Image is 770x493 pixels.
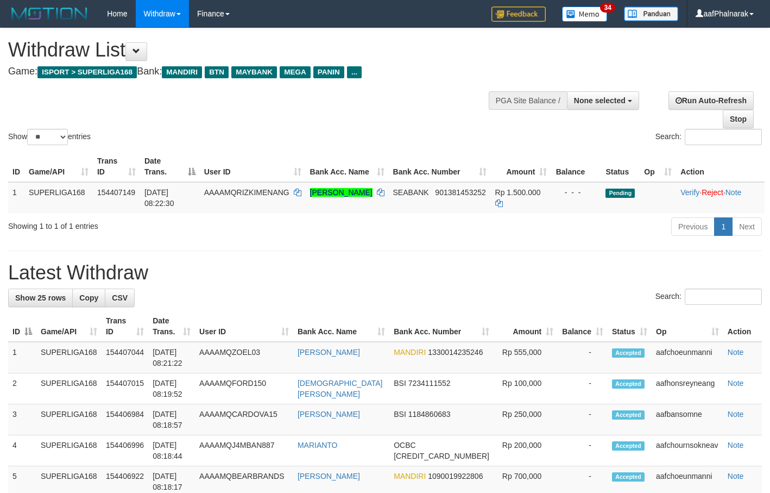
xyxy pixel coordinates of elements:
[702,188,723,197] a: Reject
[148,373,195,404] td: [DATE] 08:19:52
[27,129,68,145] select: Showentries
[293,311,389,342] th: Bank Acc. Name: activate to sort column ascending
[102,404,148,435] td: 154406984
[24,182,93,213] td: SUPERLIGA168
[394,452,489,460] span: Copy 693816522488 to clipboard
[8,289,73,307] a: Show 25 rows
[195,404,293,435] td: AAAAMQCARDOVA15
[148,404,195,435] td: [DATE] 08:18:57
[612,348,645,358] span: Accepted
[393,188,429,197] span: SEABANK
[36,404,102,435] td: SUPERLIGA168
[668,91,754,110] a: Run Auto-Refresh
[612,441,645,451] span: Accepted
[8,216,313,232] div: Showing 1 to 1 of 1 entries
[162,66,202,78] span: MANDIRI
[558,311,608,342] th: Balance: activate to sort column ascending
[723,110,754,128] a: Stop
[394,441,415,450] span: OCBC
[8,39,502,61] h1: Withdraw List
[685,129,762,145] input: Search:
[676,182,765,213] td: · ·
[144,188,174,208] span: [DATE] 08:22:30
[8,435,36,466] td: 4
[732,217,762,236] a: Next
[408,410,451,419] span: Copy 1184860683 to clipboard
[389,151,491,182] th: Bank Acc. Number: activate to sort column ascending
[8,262,762,284] h1: Latest Withdraw
[298,379,383,398] a: [DEMOGRAPHIC_DATA][PERSON_NAME]
[728,348,744,357] a: Note
[298,441,338,450] a: MARIANTO
[494,342,558,373] td: Rp 555,000
[435,188,485,197] span: Copy 901381453252 to clipboard
[728,441,744,450] a: Note
[680,188,699,197] a: Verify
[195,342,293,373] td: AAAAMQZOEL03
[280,66,311,78] span: MEGA
[558,342,608,373] td: -
[313,66,344,78] span: PANIN
[298,472,360,480] a: [PERSON_NAME]
[195,435,293,466] td: AAAAMQJ4MBAN887
[102,311,148,342] th: Trans ID: activate to sort column ascending
[652,404,723,435] td: aafbansomne
[79,294,98,302] span: Copy
[8,404,36,435] td: 3
[298,410,360,419] a: [PERSON_NAME]
[102,435,148,466] td: 154406996
[408,379,451,388] span: Copy 7234111552 to clipboard
[551,151,601,182] th: Balance
[24,151,93,182] th: Game/API: activate to sort column ascending
[655,289,762,305] label: Search:
[306,151,389,182] th: Bank Acc. Name: activate to sort column ascending
[102,342,148,373] td: 154407044
[8,151,24,182] th: ID
[394,472,426,480] span: MANDIRI
[36,311,102,342] th: Game/API: activate to sort column ascending
[494,311,558,342] th: Amount: activate to sort column ascending
[558,404,608,435] td: -
[112,294,128,302] span: CSV
[605,189,635,198] span: Pending
[723,311,762,342] th: Action
[612,472,645,482] span: Accepted
[310,188,373,197] a: [PERSON_NAME]
[8,373,36,404] td: 2
[205,66,229,78] span: BTN
[394,379,406,388] span: BSI
[8,311,36,342] th: ID: activate to sort column descending
[195,373,293,404] td: AAAAMQFORD150
[655,129,762,145] label: Search:
[428,472,483,480] span: Copy 1090019922806 to clipboard
[8,129,91,145] label: Show entries
[102,373,148,404] td: 154407015
[624,7,678,21] img: panduan.png
[652,435,723,466] td: aafchournsokneav
[652,342,723,373] td: aafchoeunmanni
[148,435,195,466] td: [DATE] 08:18:44
[600,3,615,13] span: 34
[728,472,744,480] a: Note
[601,151,640,182] th: Status
[562,7,608,22] img: Button%20Memo.svg
[652,311,723,342] th: Op: activate to sort column ascending
[231,66,277,78] span: MAYBANK
[97,188,135,197] span: 154407149
[8,5,91,22] img: MOTION_logo.png
[728,410,744,419] a: Note
[556,187,597,198] div: - - -
[8,66,502,77] h4: Game: Bank:
[394,348,426,357] span: MANDIRI
[567,91,639,110] button: None selected
[204,188,289,197] span: AAAAMQRIZKIMENANG
[8,342,36,373] td: 1
[676,151,765,182] th: Action
[389,311,494,342] th: Bank Acc. Number: activate to sort column ascending
[347,66,362,78] span: ...
[494,373,558,404] td: Rp 100,000
[640,151,676,182] th: Op: activate to sort column ascending
[489,91,567,110] div: PGA Site Balance /
[652,373,723,404] td: aafhonsreyneang
[298,348,360,357] a: [PERSON_NAME]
